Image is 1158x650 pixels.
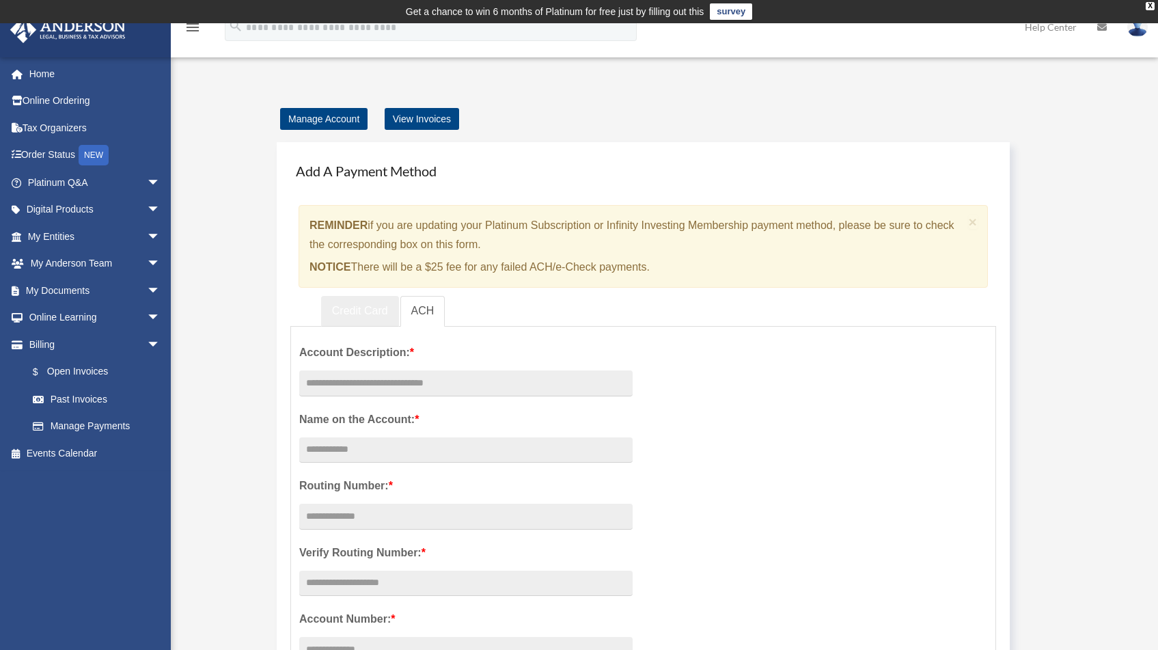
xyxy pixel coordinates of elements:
h4: Add A Payment Method [290,156,996,186]
label: Verify Routing Number: [299,543,633,563]
a: Events Calendar [10,439,181,467]
a: Online Learningarrow_drop_down [10,304,181,331]
a: menu [184,24,201,36]
span: arrow_drop_down [147,277,174,305]
label: Name on the Account: [299,410,633,429]
i: search [228,18,243,33]
div: NEW [79,145,109,165]
a: Manage Payments [19,413,174,440]
label: Account Description: [299,343,633,362]
a: Billingarrow_drop_down [10,331,181,358]
img: User Pic [1127,17,1148,37]
a: ACH [400,296,445,327]
a: Online Ordering [10,87,181,115]
span: arrow_drop_down [147,250,174,278]
a: survey [710,3,752,20]
a: My Anderson Teamarrow_drop_down [10,250,181,277]
span: $ [40,364,47,381]
a: Digital Productsarrow_drop_down [10,196,181,224]
span: arrow_drop_down [147,304,174,332]
span: arrow_drop_down [147,223,174,251]
span: arrow_drop_down [147,196,174,224]
span: × [969,214,978,230]
a: Tax Organizers [10,114,181,141]
strong: NOTICE [309,261,350,273]
label: Account Number: [299,610,633,629]
a: Past Invoices [19,385,181,413]
div: Get a chance to win 6 months of Platinum for free just by filling out this [406,3,704,20]
div: if you are updating your Platinum Subscription or Infinity Investing Membership payment method, p... [299,205,988,288]
a: Order StatusNEW [10,141,181,170]
a: My Entitiesarrow_drop_down [10,223,181,250]
a: Manage Account [280,108,368,130]
strong: REMINDER [309,219,368,231]
button: Close [969,215,978,229]
i: menu [184,19,201,36]
p: There will be a $25 fee for any failed ACH/e-Check payments. [309,258,963,277]
a: $Open Invoices [19,358,181,386]
a: Platinum Q&Aarrow_drop_down [10,169,181,196]
a: Credit Card [321,296,399,327]
a: Home [10,60,181,87]
span: arrow_drop_down [147,169,174,197]
span: arrow_drop_down [147,331,174,359]
label: Routing Number: [299,476,633,496]
img: Anderson Advisors Platinum Portal [6,16,130,43]
a: My Documentsarrow_drop_down [10,277,181,304]
a: View Invoices [385,108,459,130]
div: close [1146,2,1155,10]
